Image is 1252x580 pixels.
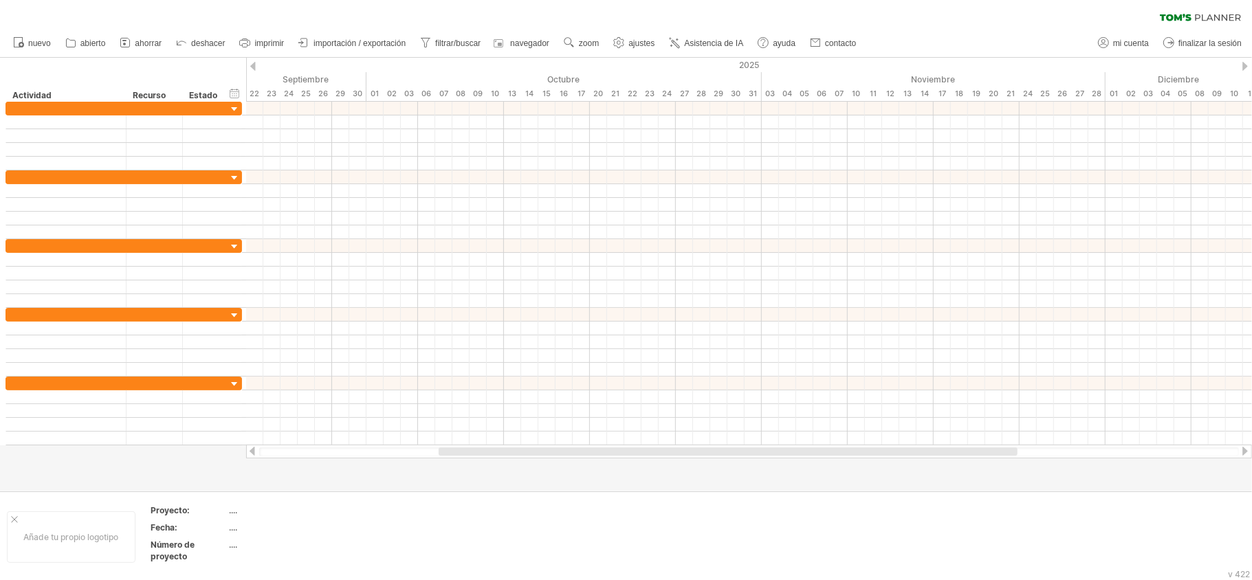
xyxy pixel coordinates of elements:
[610,34,659,52] a: ajustes
[151,505,190,515] font: Proyecto:
[151,539,195,561] font: Número de proyecto
[1024,89,1033,98] font: 24
[492,89,500,98] font: 10
[509,89,517,98] font: 13
[1158,74,1199,85] font: Diciembre
[870,89,877,98] font: 11
[452,87,470,101] div: Miércoles, 8 de octubre de 2025
[938,89,946,98] font: 17
[470,87,487,101] div: Jueves, 9 de octubre de 2025
[504,87,521,101] div: Lunes, 13 de octubre de 2025
[628,89,638,98] font: 22
[762,87,779,101] div: Lunes, 3 de noviembre de 2025
[319,89,329,98] font: 26
[1071,87,1088,101] div: Jueves, 27 de noviembre de 2025
[624,87,641,101] div: Miércoles, 22 de octubre de 2025
[825,38,856,48] font: contacto
[612,89,620,98] font: 21
[10,34,55,52] a: nuevo
[1095,34,1153,52] a: mi cuenta
[714,89,724,98] font: 29
[560,34,603,52] a: zoom
[135,38,162,48] font: ahorrar
[314,38,406,48] font: importación / exportación
[1092,89,1101,98] font: 28
[366,87,384,101] div: Miércoles, 1 de octubre de 2025
[697,89,707,98] font: 28
[989,89,999,98] font: 20
[766,89,776,98] font: 03
[116,34,166,52] a: ahorrar
[882,87,899,101] div: Miércoles, 12 de noviembre de 2025
[739,60,759,70] font: 2025
[1226,87,1243,101] div: Miércoles, 10 de diciembre de 2025
[439,89,448,98] font: 07
[848,87,865,101] div: Lunes, 10 de noviembre de 2025
[521,87,538,101] div: Martes, 14 de octubre de 2025
[189,90,217,100] font: Estado
[538,87,556,101] div: Miércoles, 15 de octubre de 2025
[1007,89,1015,98] font: 21
[283,74,329,85] font: Septiembre
[405,89,415,98] font: 03
[229,539,237,550] font: ....
[1228,569,1250,579] font: v 422
[783,89,793,98] font: 04
[831,87,848,101] div: Viernes, 7 de noviembre de 2025
[349,87,366,101] div: Martes, 30 de septiembre de 2025
[267,89,277,98] font: 23
[813,87,831,101] div: Jueves, 6 de noviembre de 2025
[646,89,655,98] font: 23
[229,505,237,515] font: ....
[246,87,263,101] div: Lunes, 22 de septiembre de 2025
[526,89,534,98] font: 14
[745,87,762,101] div: Viernes, 31 de octubre de 2025
[474,89,483,98] font: 09
[302,89,311,98] font: 25
[1002,87,1020,101] div: Viernes, 21 de noviembre de 2025
[28,38,51,48] font: nuevo
[457,89,466,98] font: 08
[1088,87,1106,101] div: Viernes, 28 de noviembre de 2025
[666,34,747,52] a: Asistencia de IA
[1054,87,1071,101] div: Miércoles, 26 de noviembre de 2025
[956,89,964,98] font: 18
[133,90,166,100] font: Recurso
[487,87,504,101] div: Viernes, 10 de octubre de 2025
[80,38,106,48] font: abierto
[663,89,672,98] font: 24
[1123,87,1140,101] div: Martes, 2 de diciembre de 2025
[934,87,951,101] div: Lunes, 17 de noviembre de 2025
[12,90,52,100] font: Actividad
[773,38,795,48] font: ayuda
[263,87,281,101] div: Martes, 23 de septiembre de 2025
[749,89,757,98] font: 31
[1157,87,1174,101] div: Jueves, 4 de diciembre de 2025
[853,89,861,98] font: 10
[1106,87,1123,101] div: Lunes, 1 de diciembre de 2025
[1113,38,1149,48] font: mi cuenta
[556,87,573,101] div: Jueves, 16 de octubre de 2025
[921,89,930,98] font: 14
[973,89,981,98] font: 19
[1231,89,1239,98] font: 10
[1178,38,1242,48] font: finalizar la sesión
[1160,34,1246,52] a: finalizar la sesión
[417,34,485,52] a: filtrar/buscar
[543,89,551,98] font: 15
[676,87,693,101] div: Lunes, 27 de octubre de 2025
[684,38,743,48] font: Asistencia de IA
[710,87,727,101] div: Miércoles, 29 de octubre de 2025
[594,89,604,98] font: 20
[1127,89,1136,98] font: 02
[384,87,401,101] div: Jueves, 2 de octubre de 2025
[727,87,745,101] div: Jueves, 30 de octubre de 2025
[173,34,229,52] a: deshacer
[865,87,882,101] div: Martes, 11 de noviembre de 2025
[250,89,260,98] font: 22
[560,89,569,98] font: 16
[435,38,481,48] font: filtrar/buscar
[607,87,624,101] div: Martes, 21 de octubre de 2025
[371,89,380,98] font: 01
[1213,89,1222,98] font: 09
